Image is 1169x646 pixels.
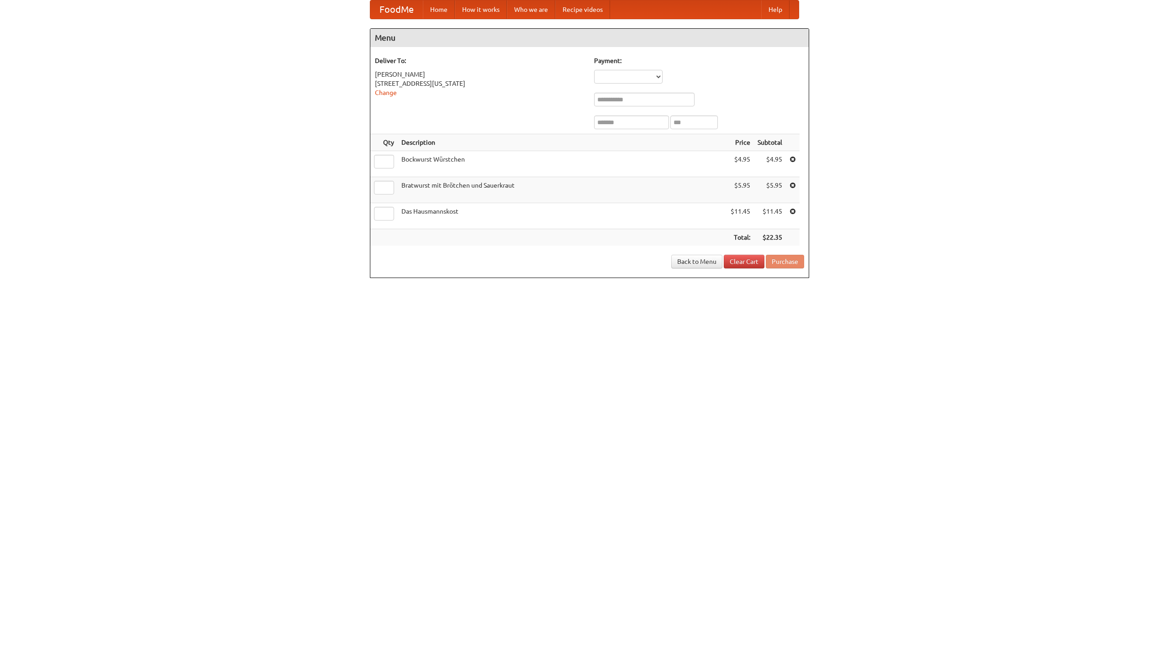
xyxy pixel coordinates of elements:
[398,177,727,203] td: Bratwurst mit Brötchen und Sauerkraut
[370,134,398,151] th: Qty
[724,255,764,268] a: Clear Cart
[423,0,455,19] a: Home
[507,0,555,19] a: Who we are
[727,177,754,203] td: $5.95
[761,0,790,19] a: Help
[594,56,804,65] h5: Payment:
[766,255,804,268] button: Purchase
[370,29,809,47] h4: Menu
[754,151,786,177] td: $4.95
[754,229,786,246] th: $22.35
[754,134,786,151] th: Subtotal
[727,151,754,177] td: $4.95
[398,151,727,177] td: Bockwurst Würstchen
[671,255,722,268] a: Back to Menu
[375,56,585,65] h5: Deliver To:
[375,79,585,88] div: [STREET_ADDRESS][US_STATE]
[375,70,585,79] div: [PERSON_NAME]
[754,203,786,229] td: $11.45
[727,229,754,246] th: Total:
[727,134,754,151] th: Price
[727,203,754,229] td: $11.45
[555,0,610,19] a: Recipe videos
[455,0,507,19] a: How it works
[398,134,727,151] th: Description
[398,203,727,229] td: Das Hausmannskost
[375,89,397,96] a: Change
[370,0,423,19] a: FoodMe
[754,177,786,203] td: $5.95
